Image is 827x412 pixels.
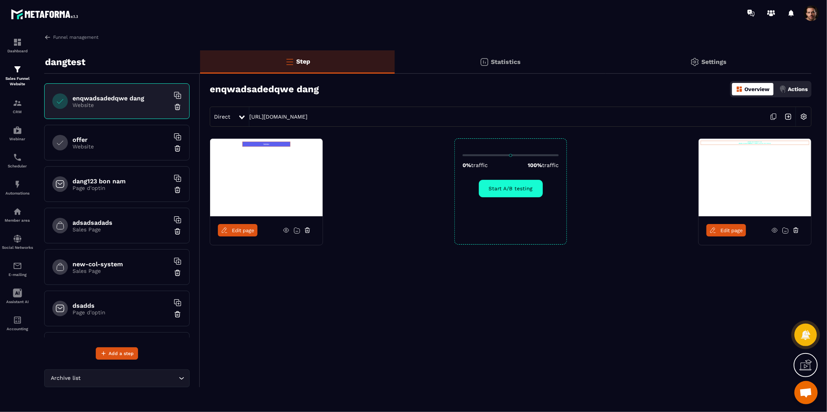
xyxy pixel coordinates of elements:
img: scheduler [13,153,22,162]
h6: adsadsadads [73,219,169,226]
img: actions.d6e523a2.png [779,86,786,93]
img: image [699,139,811,216]
a: automationsautomationsAutomations [2,174,33,201]
span: traffic [542,162,559,168]
a: automationsautomationsMember area [2,201,33,228]
p: Settings [701,58,727,66]
p: dangtest [45,54,85,70]
h6: dsadds [73,302,169,309]
p: Scheduler [2,164,33,168]
span: Add a step [109,350,134,357]
a: Edit page [706,224,746,236]
img: trash [174,228,181,235]
img: bars-o.4a397970.svg [285,57,294,66]
a: formationformationSales Funnel Website [2,59,33,93]
p: Website [73,143,169,150]
p: Sales Funnel Website [2,76,33,87]
a: emailemailE-mailing [2,255,33,283]
img: automations [13,207,22,216]
h6: enqwadsadedqwe dang [73,95,169,102]
p: Dashboard [2,49,33,53]
img: trash [174,269,181,277]
h3: enqwadsadedqwe dang [210,84,319,95]
p: 100% [528,162,559,168]
span: Edit page [232,228,254,233]
p: Step [296,58,310,65]
span: traffic [471,162,488,168]
span: Edit page [720,228,743,233]
img: image [210,139,323,216]
h6: dang123 bon nam [73,178,169,185]
span: Archive list [49,374,83,383]
div: Search for option [44,369,190,387]
img: automations [13,126,22,135]
p: Automations [2,191,33,195]
img: social-network [13,234,22,243]
img: formation [13,65,22,74]
a: formationformationDashboard [2,32,33,59]
img: arrow [44,34,51,41]
h6: new-col-system [73,260,169,268]
a: automationsautomationsWebinar [2,120,33,147]
p: Webinar [2,137,33,141]
img: trash [174,186,181,194]
p: Website [73,102,169,108]
p: 0% [463,162,488,168]
button: Add a step [96,347,138,360]
h6: offer [73,136,169,143]
img: trash [174,310,181,318]
img: setting-w.858f3a88.svg [796,109,811,124]
a: formationformationCRM [2,93,33,120]
p: Sales Page [73,226,169,233]
img: setting-gr.5f69749f.svg [690,57,699,67]
p: Statistics [491,58,521,66]
span: Direct [214,114,230,120]
p: Member area [2,218,33,222]
img: trash [174,145,181,152]
img: email [13,261,22,271]
img: dashboard-orange.40269519.svg [736,86,743,93]
p: Page d'optin [73,309,169,315]
img: stats.20deebd0.svg [480,57,489,67]
img: logo [11,7,81,21]
p: Assistant AI [2,300,33,304]
p: E-mailing [2,272,33,277]
a: schedulerschedulerScheduler [2,147,33,174]
input: Search for option [83,374,177,383]
a: accountantaccountantAccounting [2,310,33,337]
p: CRM [2,110,33,114]
button: Start A/B testing [479,180,543,197]
a: Assistant AI [2,283,33,310]
a: Funnel management [44,34,98,41]
a: Edit page [218,224,257,236]
img: arrow-next.bcc2205e.svg [781,109,796,124]
img: accountant [13,315,22,325]
p: Sales Page [73,268,169,274]
img: automations [13,180,22,189]
p: Social Networks [2,245,33,250]
p: Actions [788,86,808,92]
div: Mở cuộc trò chuyện [794,381,818,404]
img: trash [174,103,181,111]
img: formation [13,98,22,108]
img: formation [13,38,22,47]
a: social-networksocial-networkSocial Networks [2,228,33,255]
a: [URL][DOMAIN_NAME] [249,114,307,120]
p: Accounting [2,327,33,331]
p: Page d'optin [73,185,169,191]
p: Overview [744,86,770,92]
